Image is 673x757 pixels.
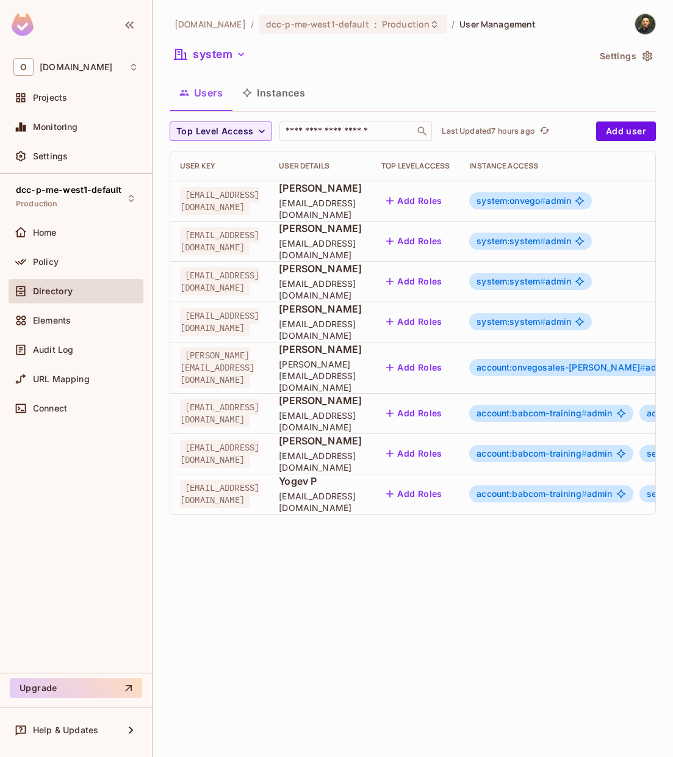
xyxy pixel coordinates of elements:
span: Home [33,228,57,237]
span: system:system [477,276,545,286]
span: Connect [33,404,67,413]
span: admin [477,277,571,286]
span: # [640,362,646,372]
button: Add Roles [381,484,447,504]
span: Workspace: onvego.com [40,62,112,72]
span: admin [477,363,671,372]
button: refresh [538,124,552,139]
span: [PERSON_NAME] [279,262,362,275]
span: [PERSON_NAME] [279,181,362,195]
div: User Details [279,161,362,171]
span: admin [477,196,571,206]
span: [EMAIL_ADDRESS][DOMAIN_NAME] [180,187,259,215]
span: [EMAIL_ADDRESS][DOMAIN_NAME] [279,237,362,261]
span: admin [477,317,571,327]
span: system:onvego [477,195,545,206]
span: # [540,316,545,327]
span: [PERSON_NAME] [279,342,362,356]
button: Users [170,78,232,108]
span: [EMAIL_ADDRESS][DOMAIN_NAME] [180,308,259,336]
span: admin [477,408,612,418]
span: dcc-p-me-west1-default [16,185,121,195]
span: # [581,488,587,499]
span: account:babcom-training [477,408,587,418]
img: kobi malka [635,14,655,34]
span: [PERSON_NAME][EMAIL_ADDRESS][DOMAIN_NAME] [279,358,362,393]
button: Add Roles [381,231,447,251]
button: Instances [232,78,315,108]
span: Help & Updates [33,725,98,735]
p: Last Updated 7 hours ago [442,126,534,136]
span: account:onvegosales-[PERSON_NAME] [477,362,646,372]
span: [EMAIL_ADDRESS][DOMAIN_NAME] [279,450,362,473]
span: account:babcom-training [477,488,587,499]
button: Add Roles [381,444,447,463]
span: [EMAIL_ADDRESS][DOMAIN_NAME] [180,440,259,468]
div: Top Level Access [381,161,450,171]
img: SReyMgAAAABJRU5ErkJggg== [12,13,34,36]
button: Settings [595,46,656,66]
span: # [581,408,587,418]
span: [PERSON_NAME] [279,222,362,235]
span: # [540,276,545,286]
button: system [170,45,251,64]
div: User Key [180,161,259,171]
span: [EMAIL_ADDRESS][DOMAIN_NAME] [279,278,362,301]
span: Production [382,18,430,30]
span: : [373,20,378,29]
span: O [13,58,34,76]
span: Monitoring [33,122,78,132]
li: / [452,18,455,30]
button: Add Roles [381,404,447,423]
span: [EMAIL_ADDRESS][DOMAIN_NAME] [279,197,362,220]
li: / [251,18,254,30]
span: Directory [33,286,73,296]
button: Upgrade [10,678,142,698]
button: Add Roles [381,191,447,211]
span: URL Mapping [33,374,90,384]
span: refresh [539,125,550,137]
button: Top Level Access [170,121,272,141]
span: User Management [459,18,536,30]
span: [PERSON_NAME][EMAIL_ADDRESS][DOMAIN_NAME] [180,347,254,388]
button: Add Roles [381,358,447,377]
span: Click to refresh data [535,124,552,139]
span: system:system [477,316,545,327]
span: [PERSON_NAME] [279,434,362,447]
button: Add user [596,121,656,141]
span: account:babcom-training [477,448,587,458]
span: # [540,195,545,206]
span: # [581,448,587,458]
span: dcc-p-me-west1-default [266,18,369,30]
span: Policy [33,257,59,267]
span: admin [477,236,571,246]
span: [EMAIL_ADDRESS][DOMAIN_NAME] [180,480,259,508]
span: [EMAIL_ADDRESS][DOMAIN_NAME] [180,399,259,427]
span: [EMAIL_ADDRESS][DOMAIN_NAME] [279,410,362,433]
span: Top Level Access [176,124,253,139]
span: the active workspace [175,18,246,30]
span: # [540,236,545,246]
span: [PERSON_NAME] [279,394,362,407]
span: Yogev P [279,474,362,488]
button: Add Roles [381,312,447,331]
span: [EMAIL_ADDRESS][DOMAIN_NAME] [180,227,259,255]
span: system:system [477,236,545,246]
span: Audit Log [33,345,73,355]
span: [EMAIL_ADDRESS][DOMAIN_NAME] [279,318,362,341]
span: [EMAIL_ADDRESS][DOMAIN_NAME] [180,267,259,295]
span: Production [16,199,58,209]
button: Add Roles [381,272,447,291]
span: admin [477,449,612,458]
span: [PERSON_NAME] [279,302,362,316]
span: [EMAIL_ADDRESS][DOMAIN_NAME] [279,490,362,513]
span: Projects [33,93,67,103]
span: admin [477,489,612,499]
span: Elements [33,316,71,325]
span: Settings [33,151,68,161]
